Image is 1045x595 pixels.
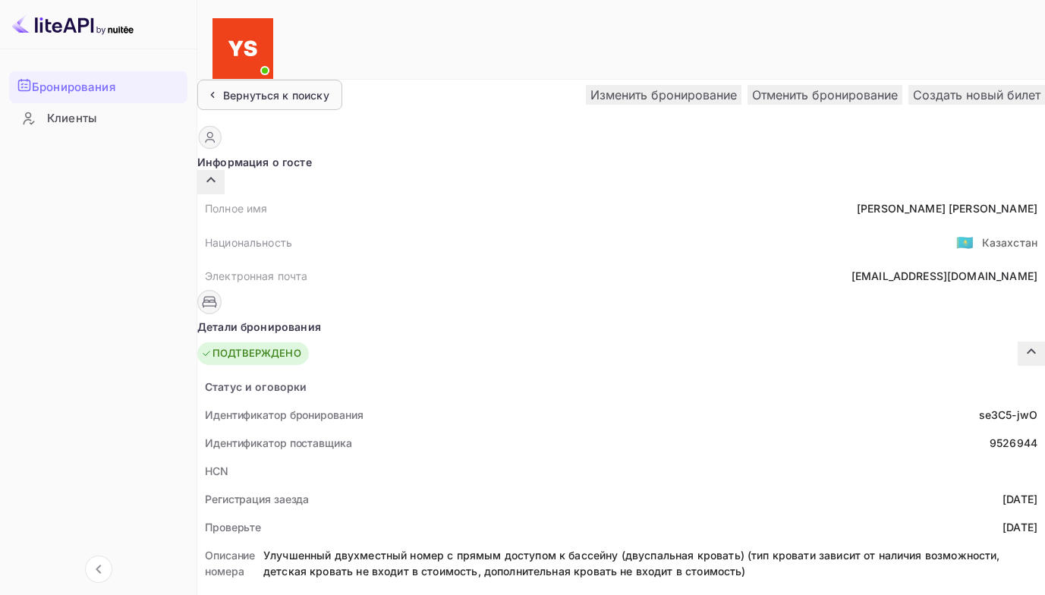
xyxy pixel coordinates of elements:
[263,549,1000,578] ya-tr-span: Улучшенный двухместный номер с прямым доступом к бассейну (двуспальная кровать) (тип кровати зави...
[205,408,363,421] ya-tr-span: Идентификатор бронирования
[949,202,1037,215] ya-tr-span: [PERSON_NAME]
[205,549,255,578] ya-tr-span: Описание номера
[212,18,273,79] img: Служба Поддержки Яндекса
[748,85,902,105] button: Отменить бронирование
[205,521,261,534] ya-tr-span: Проверьте
[990,435,1037,451] div: 9526944
[205,202,268,215] ya-tr-span: Полное имя
[205,493,309,505] ya-tr-span: Регистрация заезда
[9,71,187,103] div: Бронирования
[913,87,1040,102] ya-tr-span: Создать новый билет
[979,408,1037,421] ya-tr-span: se3C5-jwO
[47,110,96,127] ya-tr-span: Клиенты
[12,12,134,36] img: Логотип LiteAPI
[857,202,946,215] ya-tr-span: [PERSON_NAME]
[205,380,307,393] ya-tr-span: Статус и оговорки
[586,85,741,105] button: Изменить бронирование
[982,236,1037,249] ya-tr-span: Казахстан
[590,87,737,102] ya-tr-span: Изменить бронирование
[205,269,308,282] ya-tr-span: Электронная почта
[1003,491,1037,507] div: [DATE]
[85,556,112,583] button: Свернуть навигацию
[752,87,898,102] ya-tr-span: Отменить бронирование
[197,319,321,335] ya-tr-span: Детали бронирования
[851,269,1037,282] ya-tr-span: [EMAIL_ADDRESS][DOMAIN_NAME]
[9,104,187,132] a: Клиенты
[197,154,312,170] ya-tr-span: Информация о госте
[212,346,301,361] ya-tr-span: ПОДТВЕРЖДЕНО
[9,104,187,134] div: Клиенты
[223,89,329,102] ya-tr-span: Вернуться к поиску
[956,234,974,250] ya-tr-span: 🇰🇿
[956,228,974,256] span: США
[205,464,228,477] ya-tr-span: HCN
[205,236,292,249] ya-tr-span: Национальность
[1003,519,1037,535] div: [DATE]
[9,71,187,102] a: Бронирования
[908,85,1045,105] button: Создать новый билет
[32,79,115,96] ya-tr-span: Бронирования
[205,436,352,449] ya-tr-span: Идентификатор поставщика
